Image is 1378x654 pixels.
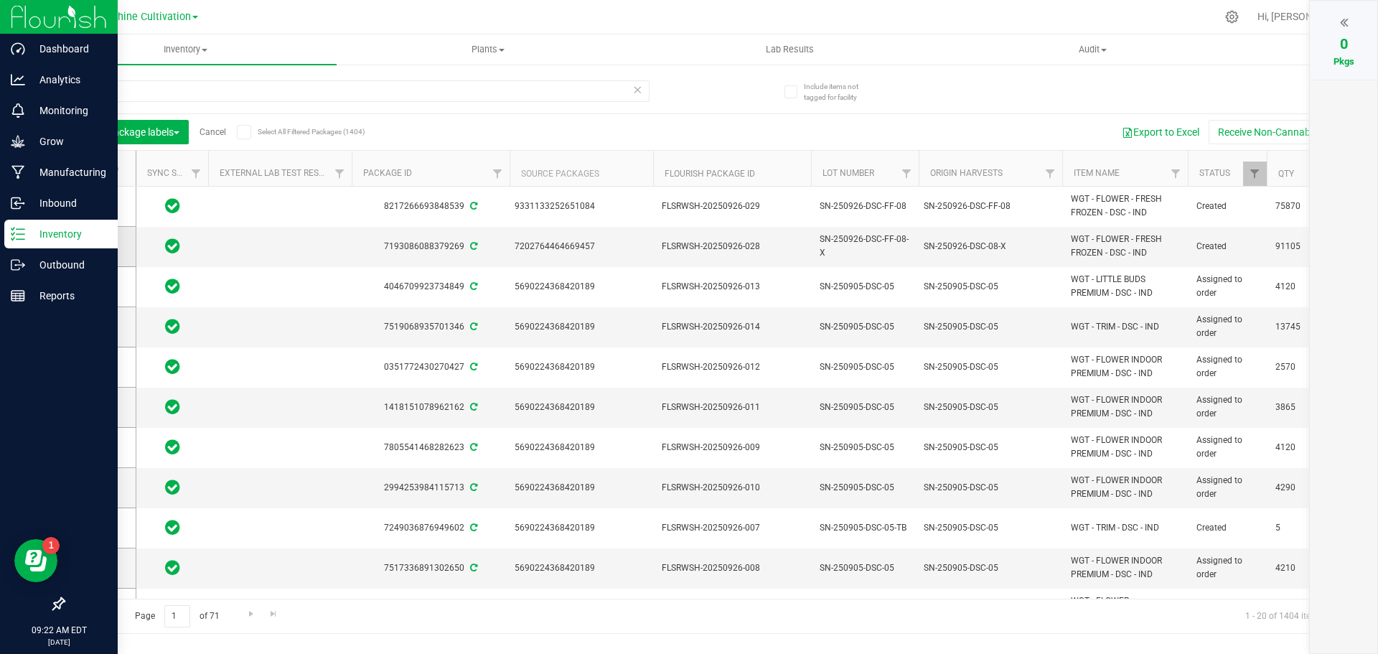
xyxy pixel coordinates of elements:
a: Filter [184,162,208,186]
div: Value 1: SN-250905-DSC-05 [924,360,1058,374]
inline-svg: Inventory [11,227,25,241]
span: Sync from Compliance System [468,281,477,291]
span: WGT - FLOWER INDOOR PREMIUM - DSC - IND [1071,434,1179,461]
div: Value 1: SN-250905-DSC-05 [924,521,1058,535]
input: Search Package ID, Item Name, SKU, Lot or Part Number... [63,80,650,102]
p: Grow [25,133,111,150]
div: 4046709923734849 [350,280,512,294]
span: Lab Results [746,43,833,56]
span: Audit [942,43,1243,56]
span: WGT - LITTLE BUDS PREMIUM - DSC - IND [1071,273,1179,300]
a: Origin Harvests [930,168,1003,178]
inline-svg: Analytics [11,73,25,87]
th: Source Packages [510,151,653,187]
div: 8217266693848539 [350,200,512,213]
p: 09:22 AM EDT [6,624,111,637]
span: Sync from Compliance System [468,402,477,412]
inline-svg: Reports [11,289,25,303]
span: Assigned to order [1196,434,1258,461]
span: WGT - TRIM - DSC - IND [1071,521,1179,535]
a: Qty [1278,169,1294,179]
div: Value 1: 5690224368420189 [515,561,649,575]
p: Monitoring [25,102,111,119]
div: Value 1: 5690224368420189 [515,481,649,495]
span: SN-250905-DSC-05 [820,360,910,374]
span: WGT - FLOWER - FRESH FROZEN - DSC - IND [1071,233,1179,260]
button: Receive Non-Cannabis [1209,120,1327,144]
span: 75870 [1275,200,1330,213]
a: Filter [895,162,919,186]
span: Created [1196,521,1258,535]
span: Page of 71 [123,605,231,627]
span: Hi, [PERSON_NAME]! [1257,11,1351,22]
a: Item Name [1074,168,1120,178]
span: Assigned to order [1196,353,1258,380]
div: Value 1: SN-250905-DSC-05 [924,280,1058,294]
div: Value 1: 5690224368420189 [515,401,649,414]
span: FLSRWSH-20250926-012 [662,360,802,374]
inline-svg: Monitoring [11,103,25,118]
inline-svg: Dashboard [11,42,25,56]
span: SN-250905-DSC-05-TB [820,521,910,535]
span: WGT - FLOWER - FRESH FROZEN - DSC - IND [1071,192,1179,220]
span: FLSRWSH-20250926-008 [662,561,802,575]
span: 91105 [1275,240,1330,253]
span: WGT - FLOWER INDOOR PREMIUM - DSC - IND [1071,554,1179,581]
span: Sync from Compliance System [468,563,477,573]
p: Outbound [25,256,111,274]
span: WGT - FLOWER - UNTRIMMED - DSC - IND [1071,594,1179,622]
p: Dashboard [25,40,111,57]
p: Manufacturing [25,164,111,181]
span: 5 [1275,521,1330,535]
span: WGT - FLOWER INDOOR PREMIUM - DSC - IND [1071,474,1179,501]
span: Inventory [34,43,337,56]
a: Filter [1039,162,1062,186]
span: 3865 [1275,401,1330,414]
span: In Sync [165,437,180,457]
a: Plants [337,34,639,65]
a: Filter [1243,162,1267,186]
a: Inventory [34,34,337,65]
span: SN-250905-DSC-05 [820,401,910,414]
span: FLSRWSH-20250926-028 [662,240,802,253]
span: FLSRWSH-20250926-029 [662,200,802,213]
div: Value 1: SN-250926-DSC-08-X [924,240,1058,253]
a: Go to the next page [240,605,261,625]
div: 2994253984115713 [350,481,512,495]
span: In Sync [165,357,180,377]
p: Analytics [25,71,111,88]
span: Select All Filtered Packages (1404) [258,128,329,136]
div: 7519068935701346 [350,320,512,334]
span: SN-250926-DSC-FF-08 [820,200,910,213]
div: Value 1: 5690224368420189 [515,280,649,294]
inline-svg: Outbound [11,258,25,272]
span: Sync from Compliance System [468,322,477,332]
span: SN-250905-DSC-05 [820,280,910,294]
span: Sync from Compliance System [468,201,477,211]
inline-svg: Manufacturing [11,165,25,179]
div: 7517336891302650 [350,561,512,575]
a: Package ID [363,168,412,178]
a: Flourish Package ID [665,169,755,179]
span: In Sync [165,276,180,296]
span: 4290 [1275,481,1330,495]
span: In Sync [165,518,180,538]
a: External Lab Test Result [220,168,332,178]
span: In Sync [165,598,180,618]
a: Status [1199,168,1230,178]
span: WGT - FLOWER INDOOR PREMIUM - DSC - IND [1071,353,1179,380]
a: Sync Status [147,168,202,178]
input: 1 [164,605,190,627]
div: 7249036876949602 [350,521,512,535]
iframe: Resource center [14,539,57,582]
span: Sync from Compliance System [468,362,477,372]
span: FLSRWSH-20250926-009 [662,441,802,454]
span: Include items not tagged for facility [804,81,876,103]
div: Value 1: SN-250926-DSC-FF-08 [924,200,1058,213]
button: Print package labels [75,120,189,144]
a: Filter [328,162,352,186]
a: Lab Results [639,34,941,65]
a: Filter [486,162,510,186]
span: In Sync [165,477,180,497]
